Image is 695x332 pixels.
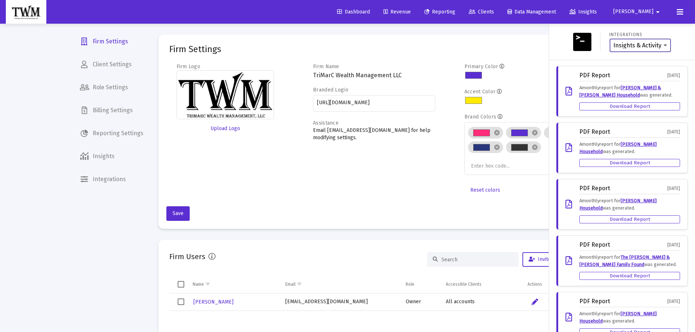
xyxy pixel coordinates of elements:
span: [PERSON_NAME] [613,9,653,15]
span: Insights [569,9,597,15]
span: Dashboard [337,9,370,15]
span: Data Management [507,9,556,15]
a: Clients [463,5,500,19]
span: Clients [469,9,494,15]
button: [PERSON_NAME] [605,4,671,19]
a: Reporting [418,5,461,19]
span: Reporting [424,9,455,15]
a: Data Management [502,5,562,19]
mat-icon: arrow_drop_down [653,5,662,19]
span: Revenue [383,9,411,15]
a: Revenue [378,5,417,19]
a: Dashboard [331,5,376,19]
img: Dashboard [11,5,41,19]
a: Insights [564,5,603,19]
